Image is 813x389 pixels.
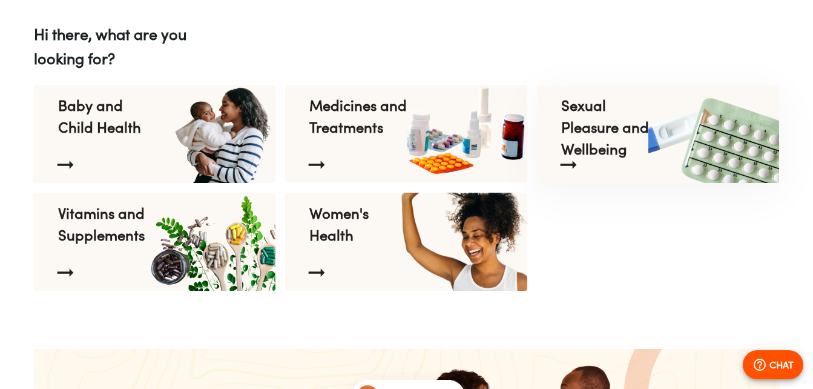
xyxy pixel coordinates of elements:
[34,193,276,291] a: Vitamins and SupplementsVitamins and Supplements
[561,95,660,138] p: Sexual Pleasure and Wellbeing
[309,202,408,246] p: Women's Health
[58,202,157,246] p: Vitamins and Supplements
[309,95,408,138] p: Medicines and Treatments
[145,85,277,183] img: Baby and Child Health
[145,193,277,291] img: Vitamins and Supplements
[34,22,780,70] p: Hi there, what are you looking for?
[648,85,780,183] img: Sexual Pleasure and Wellbeing
[285,85,527,182] a: Medicines and TreatmentsMedicines and Treatments
[537,85,779,183] a: Sexual Pleasure and WellbeingSexual Pleasure and Wellbeing
[285,193,527,291] a: Women's HealthWomen's Health
[58,95,157,138] p: Baby and Child Health
[34,85,276,183] a: Baby and Child HealthBaby and Child Health
[769,357,794,372] p: CHAT
[397,193,528,291] img: Women's Health
[397,85,528,174] img: Medicines and Treatments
